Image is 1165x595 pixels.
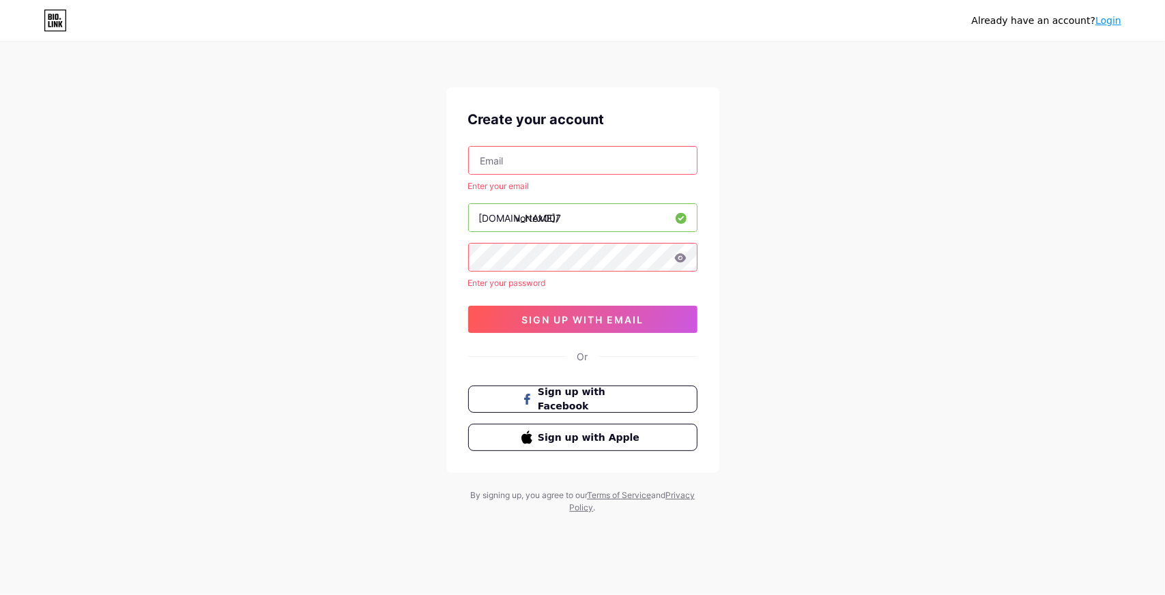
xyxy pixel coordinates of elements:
[538,431,644,445] span: Sign up with Apple
[468,277,697,289] div: Enter your password
[468,424,697,451] button: Sign up with Apple
[469,204,697,231] input: username
[1095,15,1121,26] a: Login
[469,147,697,174] input: Email
[468,386,697,413] button: Sign up with Facebook
[972,14,1121,28] div: Already have an account?
[468,180,697,192] div: Enter your email
[479,211,560,225] div: [DOMAIN_NAME]/
[468,306,697,333] button: sign up with email
[587,490,651,500] a: Terms of Service
[577,349,588,364] div: Or
[467,489,699,514] div: By signing up, you agree to our and .
[538,385,644,413] span: Sign up with Facebook
[521,314,644,325] span: sign up with email
[468,109,697,130] div: Create your account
